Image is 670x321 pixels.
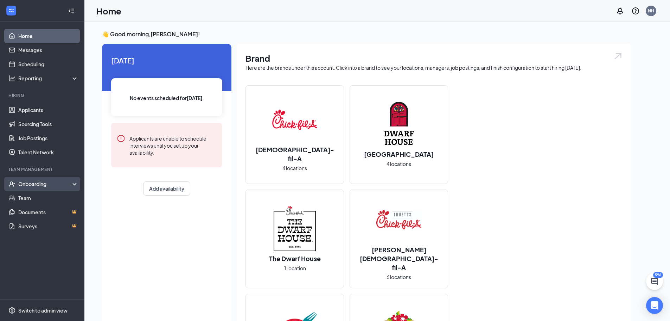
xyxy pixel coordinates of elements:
[357,150,441,159] h2: [GEOGRAPHIC_DATA]
[18,191,78,205] a: Team
[616,7,624,15] svg: Notifications
[8,307,15,314] svg: Settings
[18,307,68,314] div: Switch to admin view
[8,180,15,187] svg: UserCheck
[143,181,190,196] button: Add availability
[8,7,15,14] svg: WorkstreamLogo
[350,245,448,272] h2: [PERSON_NAME] [DEMOGRAPHIC_DATA]-fil-A
[18,117,78,131] a: Sourcing Tools
[8,75,15,82] svg: Analysis
[613,52,623,60] img: open.6027fd2a22e1237b5b06.svg
[245,64,623,71] div: Here are the brands under this account. Click into a brand to see your locations, managers, job p...
[8,92,77,98] div: Hiring
[18,219,78,233] a: SurveysCrown
[650,277,659,286] svg: ChatActive
[111,55,222,66] span: [DATE]
[648,8,654,14] div: NH
[646,297,663,314] div: Open Intercom Messenger
[262,254,328,263] h2: The Dwarf House
[272,206,317,251] img: The Dwarf House
[18,131,78,145] a: Job Postings
[376,197,421,242] img: Truett’s Chick-fil-A
[18,57,78,71] a: Scheduling
[376,102,421,147] img: Dwarf House
[631,7,640,15] svg: QuestionInfo
[130,94,204,102] span: No events scheduled for [DATE] .
[387,273,411,281] span: 6 locations
[245,52,623,64] h1: Brand
[18,75,79,82] div: Reporting
[282,164,307,172] span: 4 locations
[18,180,72,187] div: Onboarding
[18,205,78,219] a: DocumentsCrown
[653,272,663,278] div: 596
[129,134,217,156] div: Applicants are unable to schedule interviews until you set up your availability.
[272,97,317,142] img: Chick-fil-A
[117,134,125,143] svg: Error
[8,166,77,172] div: Team Management
[102,30,631,38] h3: 👋 Good morning, [PERSON_NAME] !
[246,145,344,163] h2: [DEMOGRAPHIC_DATA]-fil-A
[18,29,78,43] a: Home
[18,43,78,57] a: Messages
[68,7,75,14] svg: Collapse
[646,273,663,290] button: ChatActive
[96,5,121,17] h1: Home
[18,145,78,159] a: Talent Network
[18,103,78,117] a: Applicants
[387,160,411,168] span: 4 locations
[284,264,306,272] span: 1 location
